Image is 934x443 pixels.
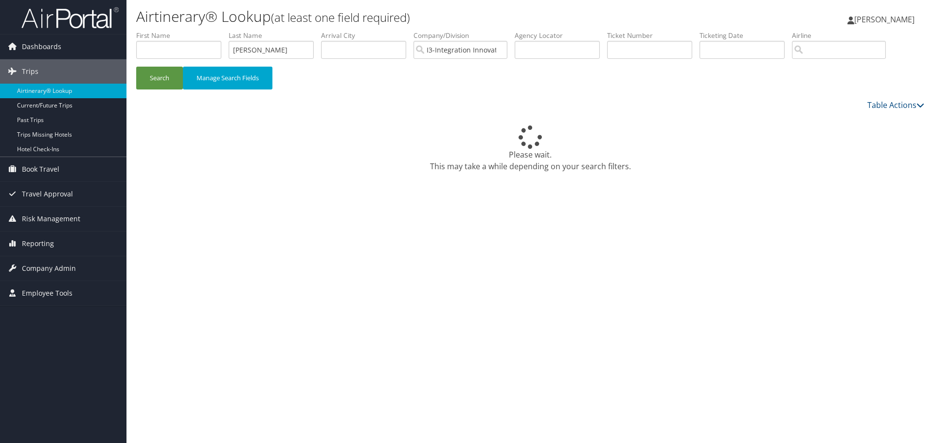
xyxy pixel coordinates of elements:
[136,67,183,89] button: Search
[136,125,924,172] div: Please wait. This may take a while depending on your search filters.
[22,231,54,256] span: Reporting
[271,9,410,25] small: (at least one field required)
[136,6,662,27] h1: Airtinerary® Lookup
[21,6,119,29] img: airportal-logo.png
[136,31,229,40] label: First Name
[183,67,272,89] button: Manage Search Fields
[607,31,700,40] label: Ticket Number
[22,256,76,281] span: Company Admin
[22,207,80,231] span: Risk Management
[700,31,792,40] label: Ticketing Date
[22,157,59,181] span: Book Travel
[22,182,73,206] span: Travel Approval
[515,31,607,40] label: Agency Locator
[22,35,61,59] span: Dashboards
[22,281,72,305] span: Employee Tools
[321,31,413,40] label: Arrival City
[867,100,924,110] a: Table Actions
[847,5,924,34] a: [PERSON_NAME]
[229,31,321,40] label: Last Name
[413,31,515,40] label: Company/Division
[854,14,915,25] span: [PERSON_NAME]
[792,31,893,40] label: Airline
[22,59,38,84] span: Trips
